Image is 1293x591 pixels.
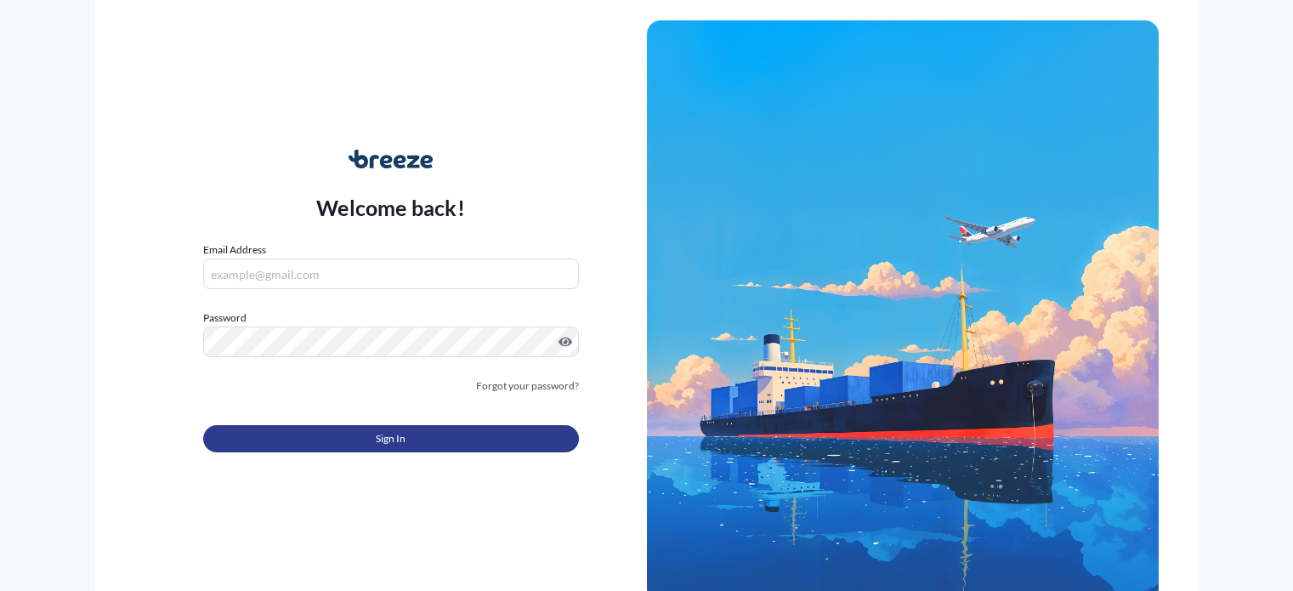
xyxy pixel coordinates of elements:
[203,310,579,327] label: Password
[559,335,572,349] button: Show password
[203,425,579,452] button: Sign In
[476,378,579,395] a: Forgot your password?
[203,259,579,289] input: example@gmail.com
[376,430,405,447] span: Sign In
[316,194,465,221] p: Welcome back!
[203,242,266,259] label: Email Address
